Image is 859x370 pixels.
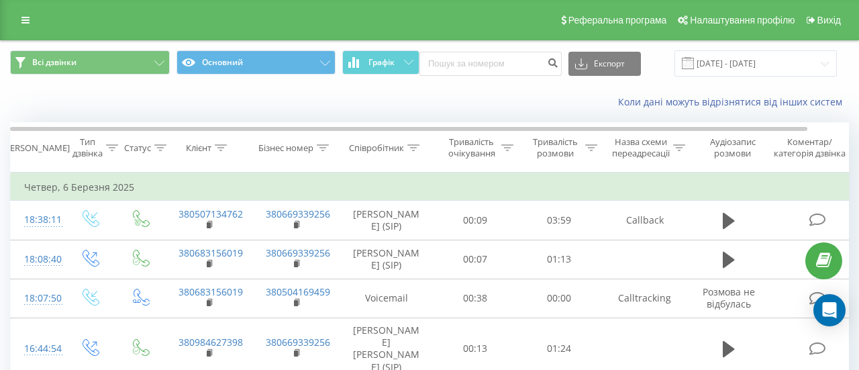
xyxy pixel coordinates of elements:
div: Open Intercom Messenger [813,294,846,326]
div: Статус [124,142,151,154]
button: Графік [342,50,419,75]
a: 380669339256 [266,207,330,220]
div: 16:44:54 [24,336,51,362]
td: Callback [601,201,689,240]
div: Аудіозапис розмови [700,136,765,159]
div: 18:07:50 [24,285,51,312]
a: Коли дані можуть відрізнятися вiд інших систем [618,95,849,108]
span: Реферальна програма [568,15,667,26]
td: 00:38 [434,279,517,318]
div: Співробітник [349,142,404,154]
a: 380507134762 [179,207,243,220]
button: Експорт [568,52,641,76]
td: 00:09 [434,201,517,240]
span: Налаштування профілю [690,15,795,26]
a: 380669339256 [266,246,330,259]
button: Всі дзвінки [10,50,170,75]
input: Пошук за номером [419,52,562,76]
div: 18:38:11 [24,207,51,233]
a: 380683156019 [179,246,243,259]
a: 380669339256 [266,336,330,349]
td: [PERSON_NAME] (SIP) [340,240,434,279]
a: 380683156019 [179,285,243,298]
td: Voicemail [340,279,434,318]
div: Тривалість очікування [445,136,498,159]
div: 18:08:40 [24,246,51,273]
td: 03:59 [517,201,601,240]
div: Бізнес номер [258,142,313,154]
span: Розмова не відбулась [703,285,755,310]
a: 380504169459 [266,285,330,298]
td: 01:13 [517,240,601,279]
div: Тривалість розмови [529,136,582,159]
span: Вихід [817,15,841,26]
td: [PERSON_NAME] (SIP) [340,201,434,240]
td: 00:07 [434,240,517,279]
td: Calltracking [601,279,689,318]
span: Графік [368,58,395,67]
button: Основний [176,50,336,75]
div: Тип дзвінка [72,136,103,159]
div: Клієнт [186,142,211,154]
div: [PERSON_NAME] [2,142,70,154]
div: Назва схеми переадресації [612,136,670,159]
a: 380984627398 [179,336,243,349]
div: Коментар/категорія дзвінка [770,136,849,159]
span: Всі дзвінки [32,57,77,68]
td: 00:00 [517,279,601,318]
